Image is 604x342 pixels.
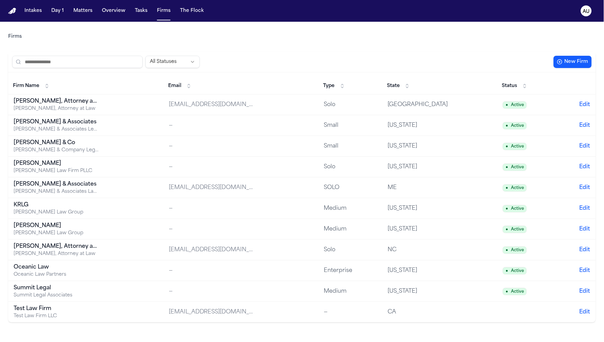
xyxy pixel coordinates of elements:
[14,201,99,209] div: KRLG
[165,81,195,91] button: Email
[132,5,150,17] button: Tasks
[503,246,527,254] span: Active
[388,246,473,254] div: NC
[14,159,99,168] div: [PERSON_NAME]
[388,204,473,212] div: [US_STATE]
[580,287,590,295] button: Edit
[580,184,590,192] button: Edit
[169,267,254,275] div: —
[14,97,99,105] div: [PERSON_NAME], Attorney at Law
[324,287,377,295] div: Medium
[387,83,400,89] span: State
[169,287,254,295] div: —
[14,118,99,126] div: [PERSON_NAME] & Associates
[323,83,335,89] span: Type
[324,101,377,109] div: Solo
[388,121,473,130] div: [US_STATE]
[503,205,527,212] span: Active
[324,204,377,212] div: Medium
[554,56,592,68] button: New Firm
[324,246,377,254] div: Solo
[324,142,377,150] div: Small
[580,204,590,212] button: Edit
[506,247,508,253] span: ●
[49,5,67,17] button: Day 1
[14,105,99,112] div: [PERSON_NAME], Attorney at Law
[14,305,99,313] div: Test Law Firm
[169,101,254,109] div: [EMAIL_ADDRESS][DOMAIN_NAME]
[71,5,95,17] button: Matters
[14,222,99,230] div: [PERSON_NAME]
[169,142,254,150] div: —
[580,142,590,150] button: Edit
[506,268,508,274] span: ●
[580,163,590,171] button: Edit
[324,267,377,275] div: Enterprise
[502,83,517,89] span: Status
[13,83,39,89] span: Firm Name
[324,184,377,192] div: SOLO
[14,168,99,174] div: [PERSON_NAME] Law Firm PLLC
[503,288,527,295] span: Active
[169,184,254,192] div: [EMAIL_ADDRESS][DOMAIN_NAME]
[503,143,527,150] span: Active
[169,225,254,233] div: —
[14,139,99,147] div: [PERSON_NAME] & Co
[169,246,254,254] div: [EMAIL_ADDRESS][DOMAIN_NAME]
[168,83,181,89] span: Email
[388,308,473,316] div: CA
[14,263,99,271] div: Oceanic Law
[169,308,254,316] div: [EMAIL_ADDRESS][DOMAIN_NAME]
[14,313,99,320] div: Test Law Firm LLC
[388,101,473,109] div: [GEOGRAPHIC_DATA]
[8,33,22,40] nav: Breadcrumb
[14,147,99,154] div: [PERSON_NAME] & Company Legal Services
[8,8,16,14] img: Finch Logo
[8,8,16,14] a: Home
[506,165,508,170] span: ●
[14,180,99,188] div: [PERSON_NAME] & Associates
[388,287,473,295] div: [US_STATE]
[580,246,590,254] button: Edit
[324,163,377,171] div: Solo
[14,242,99,251] div: [PERSON_NAME], Attorney at Law
[10,81,53,91] button: Firm Name
[14,271,99,278] div: Oceanic Law Partners
[14,209,99,216] div: [PERSON_NAME] Law Group
[8,33,22,40] a: Firms
[14,284,99,292] div: Summit Legal
[384,81,413,91] button: State
[14,126,99,133] div: [PERSON_NAME] & Associates Legal Services
[324,308,377,316] div: —
[388,184,473,192] div: ME
[506,206,508,211] span: ●
[503,267,527,275] span: Active
[503,164,527,171] span: Active
[14,251,99,257] div: [PERSON_NAME], Attorney at Law
[580,225,590,233] button: Edit
[506,102,508,108] span: ●
[14,292,99,299] div: Summit Legal Associates
[499,81,531,91] button: Status
[506,185,508,191] span: ●
[22,5,45,17] button: Intakes
[506,289,508,294] span: ●
[503,122,527,130] span: Active
[320,81,349,91] button: Type
[388,267,473,275] div: [US_STATE]
[177,5,207,17] button: The Flock
[388,142,473,150] div: [US_STATE]
[324,225,377,233] div: Medium
[503,184,527,192] span: Active
[324,121,377,130] div: Small
[580,101,590,109] button: Edit
[580,308,590,316] button: Edit
[154,5,173,17] button: Firms
[388,225,473,233] div: [US_STATE]
[580,121,590,130] button: Edit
